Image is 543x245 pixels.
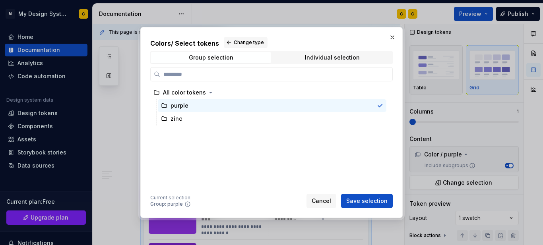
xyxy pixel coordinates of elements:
[306,194,336,208] button: Cancel
[234,39,264,46] span: Change type
[341,194,393,208] button: Save selection
[224,37,268,48] button: Change type
[312,197,331,205] span: Cancel
[150,195,192,201] div: Current selection :
[163,89,206,96] div: All color tokens
[346,197,388,205] span: Save selection
[171,102,188,110] div: purple
[171,115,182,123] div: zinc
[189,54,233,61] div: Group selection
[150,37,393,48] h2: Colors / Select tokens
[305,54,360,61] div: Individual selection
[150,201,183,207] div: Group: purple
